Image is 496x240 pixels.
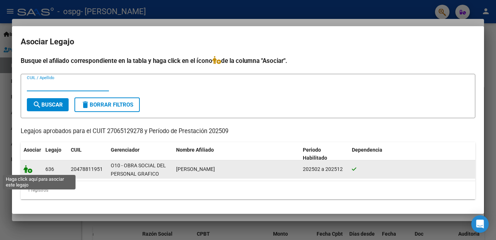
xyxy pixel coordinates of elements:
datatable-header-cell: Legajo [42,142,68,166]
span: Legajo [45,147,61,153]
span: Gerenciador [111,147,139,153]
span: Buscar [33,101,63,108]
button: Buscar [27,98,69,111]
div: 1 registros [21,181,475,199]
datatable-header-cell: Dependencia [349,142,476,166]
p: Legajos aprobados para el CUIT 27065129278 y Período de Prestación 202509 [21,127,475,136]
datatable-header-cell: CUIL [68,142,108,166]
button: Borrar Filtros [74,97,140,112]
mat-icon: search [33,100,41,109]
span: Dependencia [352,147,382,153]
div: 202502 a 202512 [303,165,346,173]
span: Borrar Filtros [81,101,133,108]
mat-icon: delete [81,100,90,109]
datatable-header-cell: Asociar [21,142,42,166]
span: 636 [45,166,54,172]
span: ROMERO CRISTIAN DAMIAN [176,166,215,172]
span: Nombre Afiliado [176,147,214,153]
div: Open Intercom Messenger [471,215,489,233]
h4: Busque el afiliado correspondiente en la tabla y haga click en el ícono de la columna "Asociar". [21,56,475,65]
span: CUIL [71,147,82,153]
div: 20478811951 [71,165,103,173]
datatable-header-cell: Periodo Habilitado [300,142,349,166]
span: Periodo Habilitado [303,147,327,161]
datatable-header-cell: Nombre Afiliado [173,142,300,166]
datatable-header-cell: Gerenciador [108,142,173,166]
h2: Asociar Legajo [21,35,475,49]
span: Asociar [24,147,41,153]
span: O10 - OBRA SOCIAL DEL PERSONAL GRAFICO [111,163,166,177]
